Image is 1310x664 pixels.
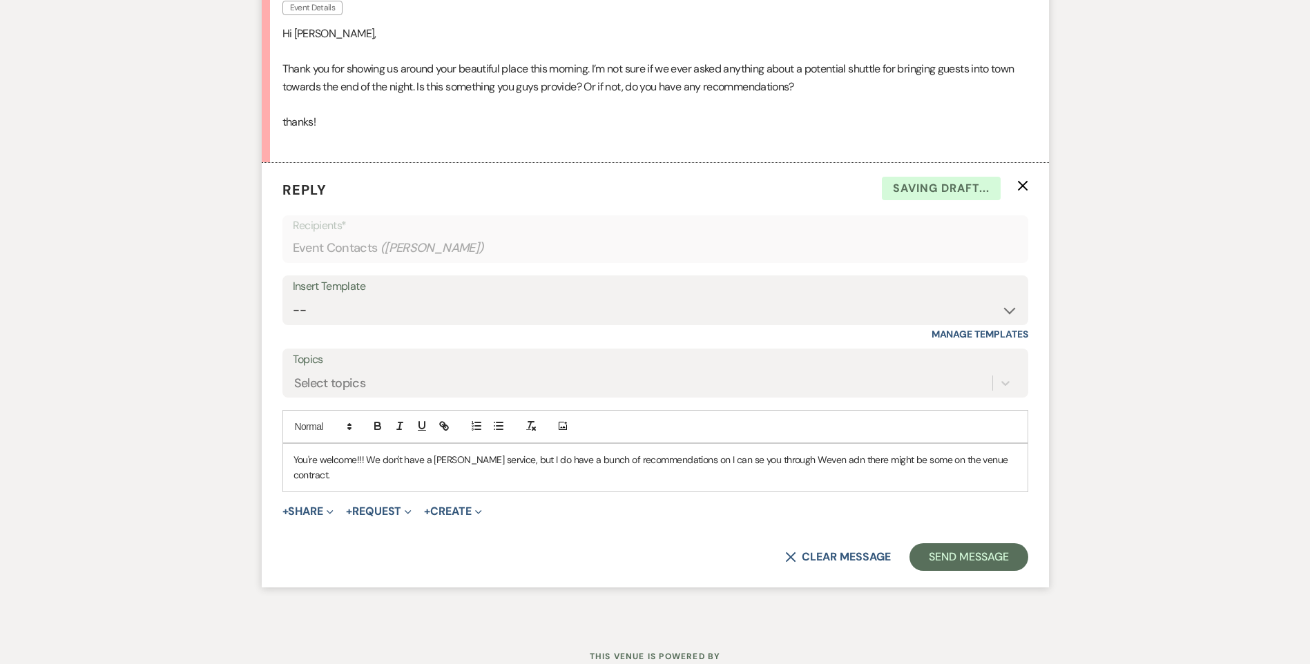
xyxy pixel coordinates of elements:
[282,113,1028,131] p: thanks!
[932,328,1028,340] a: Manage Templates
[424,506,481,517] button: Create
[293,217,1018,235] p: Recipients*
[282,60,1028,95] p: Thank you for showing us around your beautiful place this morning. I’m not sure if we ever asked ...
[909,543,1028,571] button: Send Message
[346,506,412,517] button: Request
[293,235,1018,262] div: Event Contacts
[882,177,1001,200] span: Saving draft...
[282,506,334,517] button: Share
[293,452,1017,483] p: You're welcome!!! We don't have a [PERSON_NAME] service, but I do have a bunch of recommendations...
[381,239,484,257] span: ( [PERSON_NAME] )
[293,277,1018,297] div: Insert Template
[294,373,366,392] div: Select topics
[282,1,343,15] span: Event Details
[424,506,430,517] span: +
[293,350,1018,370] label: Topics
[785,551,890,563] button: Clear message
[282,506,289,517] span: +
[346,506,352,517] span: +
[282,181,327,199] span: Reply
[282,25,1028,43] p: Hi [PERSON_NAME],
